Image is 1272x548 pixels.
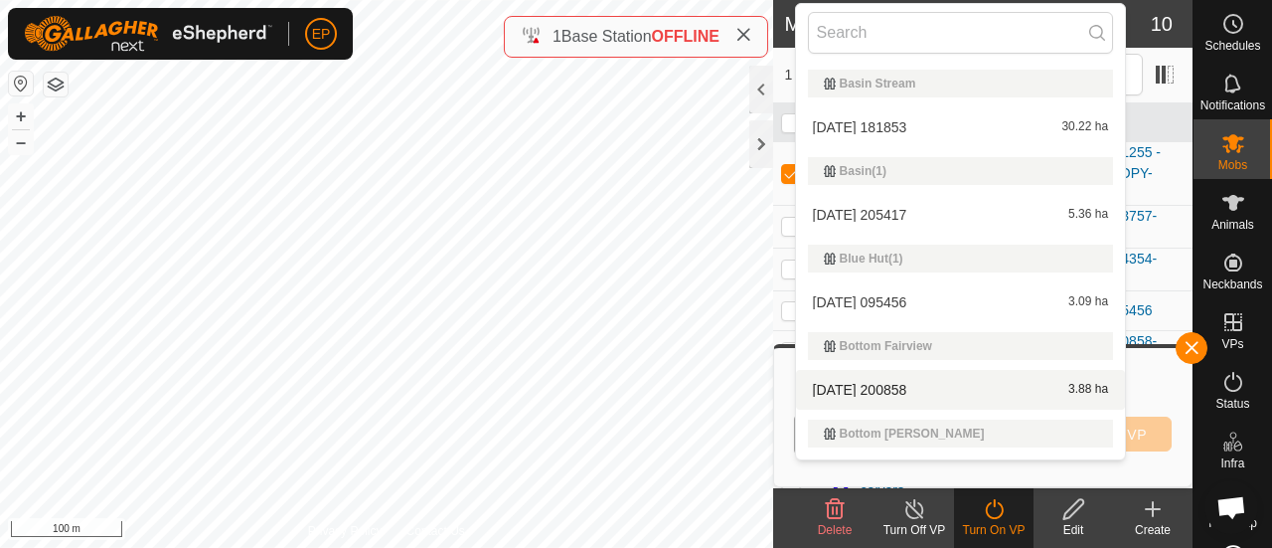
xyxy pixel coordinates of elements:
div: Bottom Fairview [824,340,1098,352]
li: 2025-09-16 095456 [796,282,1126,322]
span: VPs [1221,338,1243,350]
li: 2025-09-09 200858 [796,370,1126,410]
a: Privacy Policy [308,522,383,540]
div: Create [1113,521,1192,539]
span: Status [1215,398,1249,410]
div: Turn Off VP [874,521,954,539]
span: Schedules [1204,40,1260,52]
span: 1 [553,28,561,45]
button: Map Layers [44,73,68,96]
span: OFFLINE [652,28,719,45]
span: [DATE] 095456 [813,295,907,309]
li: 2025-06-03 181853 [796,107,1126,147]
span: Base Station [561,28,652,45]
span: [DATE] 181853 [813,120,907,134]
input: Search [808,12,1114,54]
span: 1 selected [785,65,902,86]
span: Delete [818,523,853,537]
span: Notifications [1200,99,1265,111]
span: Mobs [1218,159,1247,171]
button: – [9,130,33,154]
span: 5.36 ha [1068,208,1108,222]
div: Open chat [1204,480,1258,534]
div: Basin(1) [824,165,1098,177]
span: EP [312,24,331,45]
span: Neckbands [1202,278,1262,290]
h2: Mobs [785,12,1151,36]
li: 2025-05-08 205417 [796,195,1126,235]
button: Reset Map [9,72,33,95]
div: Basin Stream [824,78,1098,90]
img: Gallagher Logo [24,16,272,52]
span: Heatmap [1208,517,1257,529]
span: Infra [1220,457,1244,469]
span: [DATE] 205417 [813,208,907,222]
li: 2025-08-12 071255 - COPY - COPY-VP032 [796,457,1126,497]
button: + [9,104,33,128]
div: Blue Hut(1) [824,253,1098,265]
span: [DATE] 200858 [813,383,907,397]
span: 30.22 ha [1061,120,1108,134]
span: 3.09 ha [1068,295,1108,309]
div: Bottom [PERSON_NAME] [824,428,1098,440]
div: Turn On VP [954,521,1033,539]
span: 3.88 ha [1068,383,1108,397]
div: Edit [1033,521,1113,539]
span: Animals [1211,219,1254,231]
span: 10 [1151,9,1173,39]
a: Contact Us [405,522,464,540]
